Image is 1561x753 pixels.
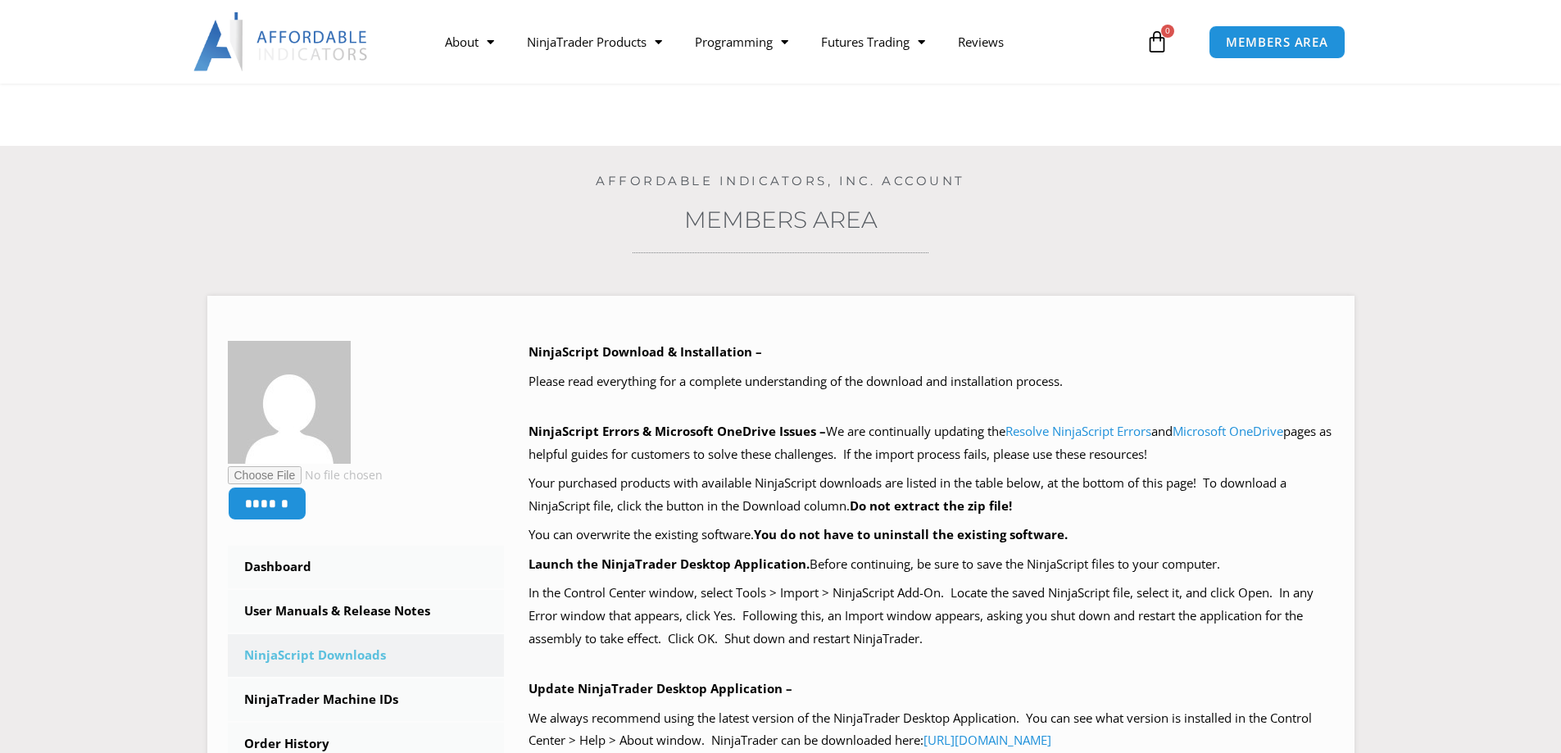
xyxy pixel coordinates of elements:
a: Reviews [942,23,1020,61]
a: NinjaTrader Products [511,23,678,61]
b: NinjaScript Download & Installation – [529,343,762,360]
b: You do not have to uninstall the existing software. [754,526,1068,542]
b: NinjaScript Errors & Microsoft OneDrive Issues – [529,423,826,439]
a: MEMBERS AREA [1209,25,1345,59]
p: We are continually updating the and pages as helpful guides for customers to solve these challeng... [529,420,1334,466]
a: [URL][DOMAIN_NAME] [923,732,1051,748]
a: Dashboard [228,546,505,588]
p: Your purchased products with available NinjaScript downloads are listed in the table below, at th... [529,472,1334,518]
span: MEMBERS AREA [1226,36,1328,48]
a: Futures Trading [805,23,942,61]
p: In the Control Center window, select Tools > Import > NinjaScript Add-On. Locate the saved NinjaS... [529,582,1334,651]
p: Please read everything for a complete understanding of the download and installation process. [529,370,1334,393]
a: Programming [678,23,805,61]
p: You can overwrite the existing software. [529,524,1334,547]
p: Before continuing, be sure to save the NinjaScript files to your computer. [529,553,1334,576]
a: NinjaTrader Machine IDs [228,678,505,721]
img: LogoAI | Affordable Indicators – NinjaTrader [193,12,370,71]
a: Affordable Indicators, Inc. Account [596,173,965,188]
b: Launch the NinjaTrader Desktop Application. [529,556,810,572]
b: Update NinjaTrader Desktop Application – [529,680,792,696]
b: Do not extract the zip file! [850,497,1012,514]
a: 0 [1121,18,1193,66]
a: Members Area [684,206,878,234]
a: Resolve NinjaScript Errors [1005,423,1151,439]
a: User Manuals & Release Notes [228,590,505,633]
a: About [429,23,511,61]
a: Microsoft OneDrive [1173,423,1283,439]
a: NinjaScript Downloads [228,634,505,677]
nav: Menu [429,23,1141,61]
span: 0 [1161,25,1174,38]
p: We always recommend using the latest version of the NinjaTrader Desktop Application. You can see ... [529,707,1334,753]
img: bddc036d8a594b73211226d7f1b62c6b42c13e7d395964bc5dc11361869ae2d4 [228,341,351,464]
